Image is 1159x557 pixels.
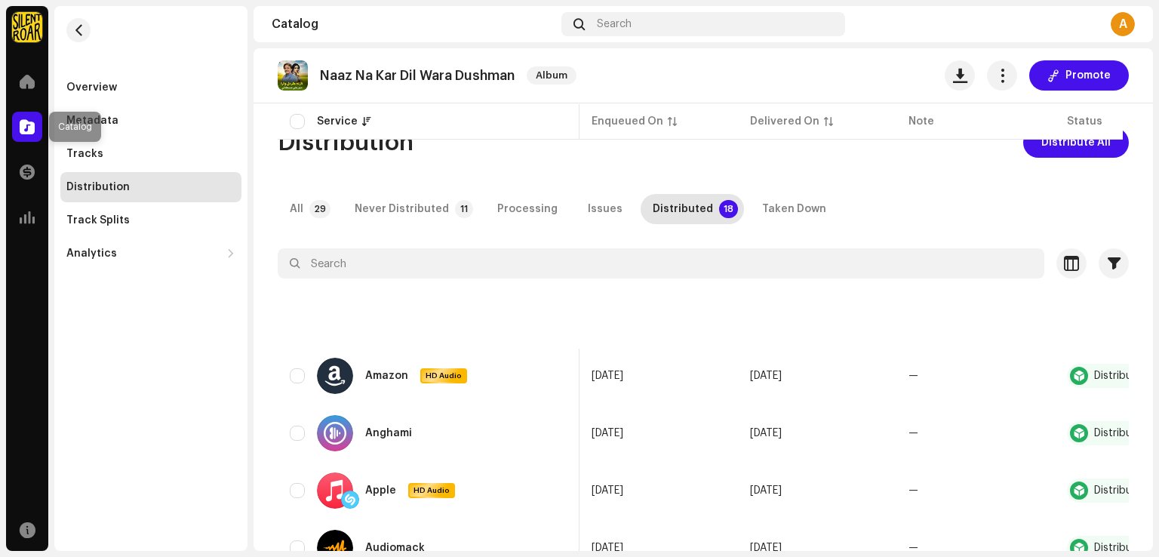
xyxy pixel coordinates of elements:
[410,485,453,496] span: HD Audio
[1094,371,1149,381] div: Distributed
[365,485,396,496] div: Apple
[1111,12,1135,36] div: A
[592,114,663,129] div: Enqueued On
[365,428,412,439] div: Anghami
[355,194,449,224] div: Never Distributed
[60,72,241,103] re-m-nav-item: Overview
[1065,60,1111,91] span: Promote
[1094,428,1149,439] div: Distributed
[320,68,515,84] p: Naaz Na Kar Dil Wara Dushman
[908,485,918,496] re-a-table-badge: —
[290,194,303,224] div: All
[66,248,117,260] div: Analytics
[66,148,103,160] div: Tracks
[66,214,130,226] div: Track Splits
[750,543,782,553] span: Oct 3, 2025
[1023,128,1129,158] button: Distribute All
[597,18,632,30] span: Search
[60,172,241,202] re-m-nav-item: Distribution
[1094,485,1149,496] div: Distributed
[497,194,558,224] div: Processing
[1029,60,1129,91] button: Promote
[719,200,738,218] p-badge: 18
[278,60,308,91] img: bbd59e18-e672-48e1-82d5-c01c2a667a12
[12,12,42,42] img: fcfd72e7-8859-4002-b0df-9a7058150634
[592,543,623,553] span: Oct 3, 2025
[653,194,713,224] div: Distributed
[309,200,330,218] p-badge: 29
[60,238,241,269] re-m-nav-dropdown: Analytics
[66,82,117,94] div: Overview
[592,371,623,381] span: Oct 3, 2025
[278,248,1044,278] input: Search
[750,371,782,381] span: Oct 3, 2025
[272,18,555,30] div: Catalog
[750,114,819,129] div: Delivered On
[317,114,358,129] div: Service
[908,428,918,439] re-a-table-badge: —
[455,200,473,218] p-badge: 11
[365,543,425,553] div: Audiomack
[750,485,782,496] span: Oct 3, 2025
[60,139,241,169] re-m-nav-item: Tracks
[527,66,576,85] span: Album
[365,371,408,381] div: Amazon
[588,194,623,224] div: Issues
[278,128,413,158] span: Distribution
[592,485,623,496] span: Oct 3, 2025
[60,106,241,136] re-m-nav-item: Metadata
[750,428,782,439] span: Oct 3, 2025
[908,371,918,381] re-a-table-badge: —
[66,115,118,127] div: Metadata
[60,205,241,235] re-m-nav-item: Track Splits
[66,181,130,193] div: Distribution
[762,194,826,224] div: Taken Down
[422,371,466,381] span: HD Audio
[592,428,623,439] span: Oct 3, 2025
[908,543,918,553] re-a-table-badge: —
[1041,128,1111,158] span: Distribute All
[1094,543,1149,553] div: Distributed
